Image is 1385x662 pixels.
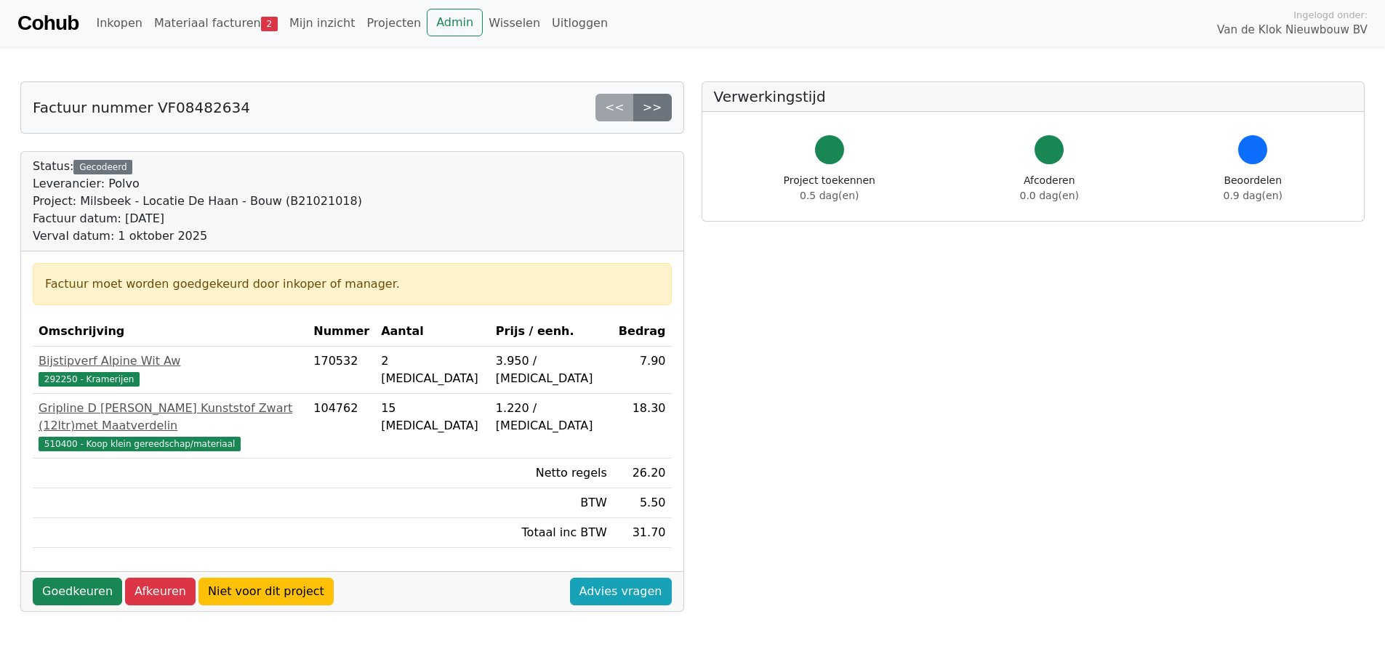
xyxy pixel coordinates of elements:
[73,160,132,174] div: Gecodeerd
[490,518,613,548] td: Totaal inc BTW
[39,400,302,435] div: Gripline D [PERSON_NAME] Kunststof Zwart (12ltr)met Maatverdelin
[45,275,659,293] div: Factuur moet worden goedgekeurd door inkoper of manager.
[125,578,196,605] a: Afkeuren
[1224,173,1282,203] div: Beoordelen
[17,6,79,41] a: Cohub
[198,578,334,605] a: Niet voor dit project
[39,400,302,452] a: Gripline D [PERSON_NAME] Kunststof Zwart (12ltr)met Maatverdelin510400 - Koop klein gereedschap/m...
[1217,22,1368,39] span: Van de Klok Nieuwbouw BV
[570,578,672,605] a: Advies vragen
[1020,190,1079,201] span: 0.0 dag(en)
[39,352,302,387] a: Bijstipverf Alpine Wit Aw292250 - Kramerijen
[33,193,362,210] div: Project: Milsbeek - Locatie De Haan - Bouw (B21021018)
[148,9,284,38] a: Materiaal facturen2
[33,158,362,245] div: Status:
[361,9,427,38] a: Projecten
[546,9,614,38] a: Uitloggen
[1224,190,1282,201] span: 0.9 dag(en)
[381,400,484,435] div: 15 [MEDICAL_DATA]
[33,317,308,347] th: Omschrijving
[261,17,278,31] span: 2
[33,578,122,605] a: Goedkeuren
[308,394,375,459] td: 104762
[39,437,241,451] span: 510400 - Koop klein gereedschap/materiaal
[714,88,1353,105] h5: Verwerkingstijd
[308,347,375,394] td: 170532
[613,488,672,518] td: 5.50
[633,94,672,121] a: >>
[613,347,672,394] td: 7.90
[33,210,362,227] div: Factuur datum: [DATE]
[381,352,484,387] div: 2 [MEDICAL_DATA]
[490,459,613,488] td: Netto regels
[784,173,875,203] div: Project toekennen
[613,394,672,459] td: 18.30
[39,352,302,370] div: Bijstipverf Alpine Wit Aw
[1020,173,1079,203] div: Afcoderen
[490,488,613,518] td: BTW
[613,518,672,548] td: 31.70
[308,317,375,347] th: Nummer
[483,9,546,38] a: Wisselen
[33,175,362,193] div: Leverancier: Polvo
[490,317,613,347] th: Prijs / eenh.
[375,317,490,347] th: Aantal
[613,459,672,488] td: 26.20
[496,400,607,435] div: 1.220 / [MEDICAL_DATA]
[613,317,672,347] th: Bedrag
[427,9,483,36] a: Admin
[90,9,148,38] a: Inkopen
[284,9,361,38] a: Mijn inzicht
[33,99,250,116] h5: Factuur nummer VF08482634
[33,227,362,245] div: Verval datum: 1 oktober 2025
[1293,8,1368,22] span: Ingelogd onder:
[39,372,140,387] span: 292250 - Kramerijen
[496,352,607,387] div: 3.950 / [MEDICAL_DATA]
[800,190,859,201] span: 0.5 dag(en)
